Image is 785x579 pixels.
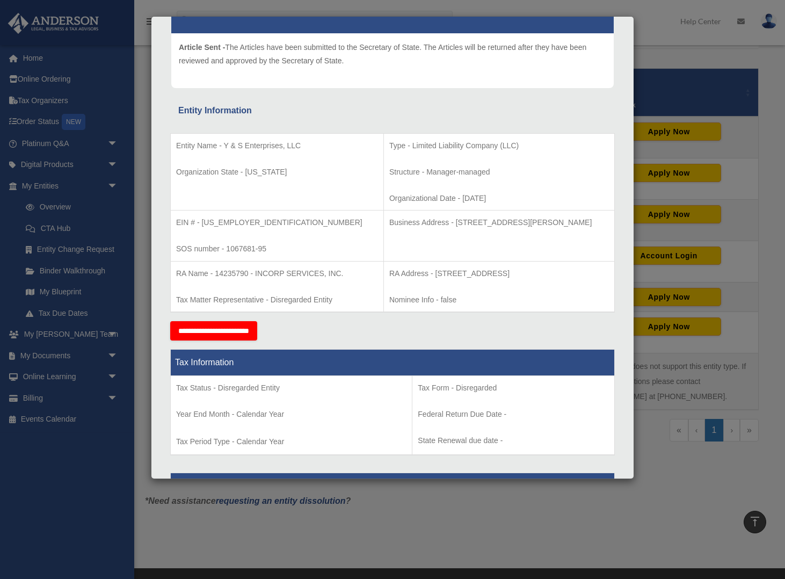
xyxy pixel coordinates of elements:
th: Tax Information [171,350,615,376]
p: Entity Name - Y & S Enterprises, LLC [176,139,378,153]
p: Tax Status - Disregarded Entity [176,381,406,395]
p: EIN # - [US_EMPLOYER_IDENTIFICATION_NUMBER] [176,216,378,229]
span: Article Sent - [179,43,225,52]
p: Structure - Manager-managed [389,165,609,179]
p: Organization State - [US_STATE] [176,165,378,179]
p: Federal Return Due Date - [418,408,609,421]
p: Nominee Info - false [389,293,609,307]
p: RA Address - [STREET_ADDRESS] [389,267,609,280]
p: RA Name - 14235790 - INCORP SERVICES, INC. [176,267,378,280]
p: The Articles have been submitted to the Secretary of State. The Articles will be returned after t... [179,41,606,67]
p: Type - Limited Liability Company (LLC) [389,139,609,153]
th: Formation Progress [171,473,615,500]
p: State Renewal due date - [418,434,609,447]
p: Year End Month - Calendar Year [176,408,406,421]
td: Tax Period Type - Calendar Year [171,376,412,455]
p: Tax Matter Representative - Disregarded Entity [176,293,378,307]
p: Organizational Date - [DATE] [389,192,609,205]
div: Entity Information [178,103,607,118]
p: Tax Form - Disregarded [418,381,609,395]
p: Business Address - [STREET_ADDRESS][PERSON_NAME] [389,216,609,229]
p: SOS number - 1067681-95 [176,242,378,256]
